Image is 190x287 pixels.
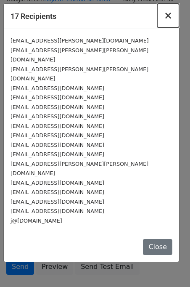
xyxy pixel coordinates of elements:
[11,142,104,148] small: [EMAIL_ADDRESS][DOMAIN_NAME]
[11,218,62,224] small: j@[DOMAIN_NAME]
[11,132,104,138] small: [EMAIL_ADDRESS][DOMAIN_NAME]
[164,10,172,21] span: ×
[11,189,104,195] small: [EMAIL_ADDRESS][DOMAIN_NAME]
[11,104,104,110] small: [EMAIL_ADDRESS][DOMAIN_NAME]
[11,37,149,44] small: [EMAIL_ADDRESS][PERSON_NAME][DOMAIN_NAME]
[11,85,104,91] small: [EMAIL_ADDRESS][DOMAIN_NAME]
[148,247,190,287] iframe: Chat Widget
[11,161,148,177] small: [EMAIL_ADDRESS][PERSON_NAME][PERSON_NAME][DOMAIN_NAME]
[11,94,104,101] small: [EMAIL_ADDRESS][DOMAIN_NAME]
[11,180,104,186] small: [EMAIL_ADDRESS][DOMAIN_NAME]
[11,11,56,22] h5: 17 Recipients
[11,151,104,157] small: [EMAIL_ADDRESS][DOMAIN_NAME]
[11,47,148,63] small: [EMAIL_ADDRESS][PERSON_NAME][PERSON_NAME][DOMAIN_NAME]
[11,123,104,129] small: [EMAIL_ADDRESS][DOMAIN_NAME]
[11,199,104,205] small: [EMAIL_ADDRESS][DOMAIN_NAME]
[143,239,172,255] button: Close
[157,4,179,27] button: Close
[11,113,104,120] small: [EMAIL_ADDRESS][DOMAIN_NAME]
[148,247,190,287] div: Widget de chat
[11,66,148,82] small: [EMAIL_ADDRESS][PERSON_NAME][PERSON_NAME][DOMAIN_NAME]
[11,208,104,214] small: [EMAIL_ADDRESS][DOMAIN_NAME]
